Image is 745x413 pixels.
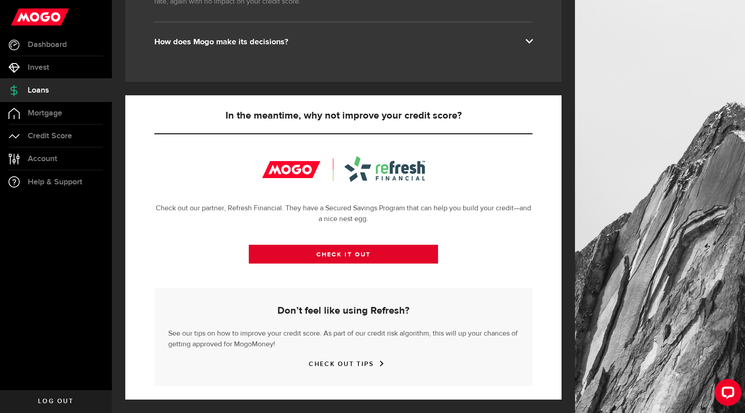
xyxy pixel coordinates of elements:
h5: In the meantime, why not improve your credit score? [154,111,532,121]
div: How does Mogo make its decisions? [154,37,532,47]
span: Mortgage [28,109,62,117]
a: CHECK OUT TIPS [309,360,378,368]
span: Log out [38,398,73,404]
span: Dashboard [28,41,67,49]
span: Invest [28,64,49,72]
iframe: LiveChat chat widget [707,375,745,413]
span: Account [28,155,57,163]
span: Loans [28,86,49,94]
a: CHECK IT OUT [249,245,438,264]
p: Check out our partner, Refresh Financial. They have a Secured Savings Program that can help you b... [154,203,532,225]
h5: Don’t feel like using Refresh? [168,306,519,316]
span: Help & Support [28,178,82,186]
span: Credit Score [28,132,72,140]
p: See our tips on how to improve your credit score. As part of our credit risk algorithm, this will... [168,326,519,350]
